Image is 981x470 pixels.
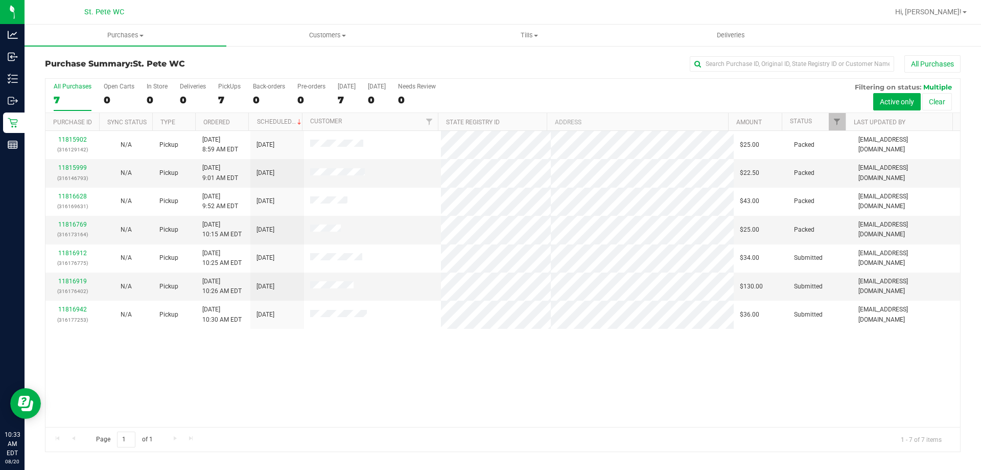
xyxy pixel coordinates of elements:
[58,278,87,285] a: 11816919
[87,432,161,447] span: Page of 1
[52,173,93,183] p: (316146793)
[829,113,846,130] a: Filter
[8,74,18,84] inline-svg: Inventory
[8,30,18,40] inline-svg: Analytics
[338,94,356,106] div: 7
[121,226,132,233] span: Not Applicable
[104,94,134,106] div: 0
[202,192,238,211] span: [DATE] 9:52 AM EDT
[218,83,241,90] div: PickUps
[84,8,124,16] span: St. Pete WC
[133,59,185,69] span: St. Pete WC
[25,31,226,40] span: Purchases
[147,94,168,106] div: 0
[858,249,954,268] span: [EMAIL_ADDRESS][DOMAIN_NAME]
[159,168,178,178] span: Pickup
[297,94,325,106] div: 0
[121,225,132,235] button: N/A
[256,253,274,263] span: [DATE]
[690,56,894,72] input: Search Purchase ID, Original ID, State Registry ID or Customer Name...
[858,305,954,324] span: [EMAIL_ADDRESS][DOMAIN_NAME]
[121,169,132,176] span: Not Applicable
[121,197,132,205] span: Not Applicable
[159,310,178,320] span: Pickup
[121,196,132,206] button: N/A
[790,118,812,125] a: Status
[446,119,500,126] a: State Registry ID
[202,305,242,324] span: [DATE] 10:30 AM EDT
[858,277,954,296] span: [EMAIL_ADDRESS][DOMAIN_NAME]
[630,25,832,46] a: Deliveries
[794,168,814,178] span: Packed
[121,168,132,178] button: N/A
[58,250,87,257] a: 11816912
[922,93,952,110] button: Clear
[547,113,728,131] th: Address
[121,283,132,290] span: Not Applicable
[893,432,950,447] span: 1 - 7 of 7 items
[5,458,20,465] p: 08/20
[58,136,87,143] a: 11815902
[854,119,905,126] a: Last Updated By
[52,202,93,211] p: (316169631)
[180,94,206,106] div: 0
[794,282,823,292] span: Submitted
[45,59,350,69] h3: Purchase Summary:
[121,310,132,320] button: N/A
[257,118,303,125] a: Scheduled
[428,25,630,46] a: Tills
[52,315,93,325] p: (316177253)
[202,135,238,154] span: [DATE] 8:59 AM EDT
[256,225,274,235] span: [DATE]
[159,282,178,292] span: Pickup
[121,253,132,263] button: N/A
[8,118,18,128] inline-svg: Retail
[5,430,20,458] p: 10:33 AM EDT
[256,140,274,150] span: [DATE]
[873,93,921,110] button: Active only
[855,83,921,91] span: Filtering on status:
[8,140,18,150] inline-svg: Reports
[121,282,132,292] button: N/A
[740,196,759,206] span: $43.00
[858,163,954,183] span: [EMAIL_ADDRESS][DOMAIN_NAME]
[429,31,629,40] span: Tills
[740,310,759,320] span: $36.00
[52,286,93,296] p: (316176402)
[117,432,135,447] input: 1
[794,196,814,206] span: Packed
[858,135,954,154] span: [EMAIL_ADDRESS][DOMAIN_NAME]
[858,192,954,211] span: [EMAIL_ADDRESS][DOMAIN_NAME]
[398,83,436,90] div: Needs Review
[159,140,178,150] span: Pickup
[10,388,41,419] iframe: Resource center
[203,119,230,126] a: Ordered
[398,94,436,106] div: 0
[310,118,342,125] a: Customer
[25,25,226,46] a: Purchases
[52,145,93,154] p: (316129142)
[58,193,87,200] a: 11816628
[895,8,962,16] span: Hi, [PERSON_NAME]!
[8,52,18,62] inline-svg: Inbound
[736,119,762,126] a: Amount
[740,253,759,263] span: $34.00
[740,168,759,178] span: $22.50
[904,55,961,73] button: All Purchases
[104,83,134,90] div: Open Carts
[794,140,814,150] span: Packed
[740,140,759,150] span: $25.00
[227,31,428,40] span: Customers
[421,113,438,130] a: Filter
[121,140,132,150] button: N/A
[297,83,325,90] div: Pre-orders
[253,94,285,106] div: 0
[52,230,93,239] p: (316173164)
[121,141,132,148] span: Not Applicable
[53,119,92,126] a: Purchase ID
[180,83,206,90] div: Deliveries
[54,94,91,106] div: 7
[368,94,386,106] div: 0
[703,31,759,40] span: Deliveries
[256,196,274,206] span: [DATE]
